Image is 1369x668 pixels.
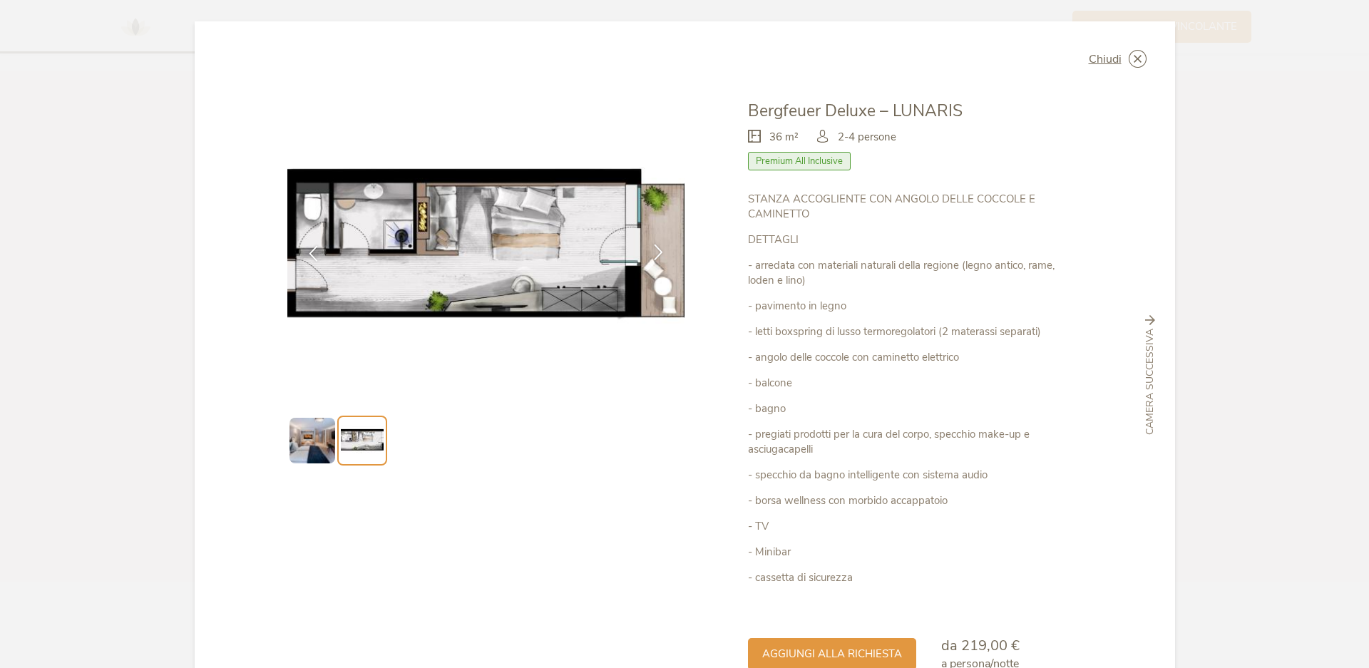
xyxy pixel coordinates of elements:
[287,100,685,398] img: Bergfeuer Deluxe – LUNARIS
[769,130,799,145] span: 36 m²
[1143,329,1157,435] span: Camera successiva
[748,324,1082,339] p: - letti boxspring di lusso termoregolatori (2 materassi separati)
[748,152,851,170] span: Premium All Inclusive
[748,350,1082,365] p: - angolo delle coccole con caminetto elettrico
[748,232,1082,247] p: DETTAGLI
[748,519,1082,534] p: - TV
[748,570,1082,585] p: - cassetta di sicurezza
[748,376,1082,391] p: - balcone
[748,299,1082,314] p: - pavimento in legno
[748,427,1082,457] p: - pregiati prodotti per la cura del corpo, specchio make-up e asciugacapelli
[748,545,1082,560] p: - Minibar
[289,418,335,463] img: Preview
[748,192,1082,222] p: STANZA ACCOGLIENTE CON ANGOLO DELLE COCCOLE E CAMINETTO
[748,468,1082,483] p: - specchio da bagno intelligente con sistema audio
[748,493,1082,508] p: - borsa wellness con morbido accappatoio
[748,258,1082,288] p: - arredata con materiali naturali della regione (legno antico, rame, loden e lino)
[748,100,963,122] span: Bergfeuer Deluxe – LUNARIS
[341,419,384,462] img: Preview
[838,130,896,145] span: 2-4 persone
[748,401,1082,416] p: - bagno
